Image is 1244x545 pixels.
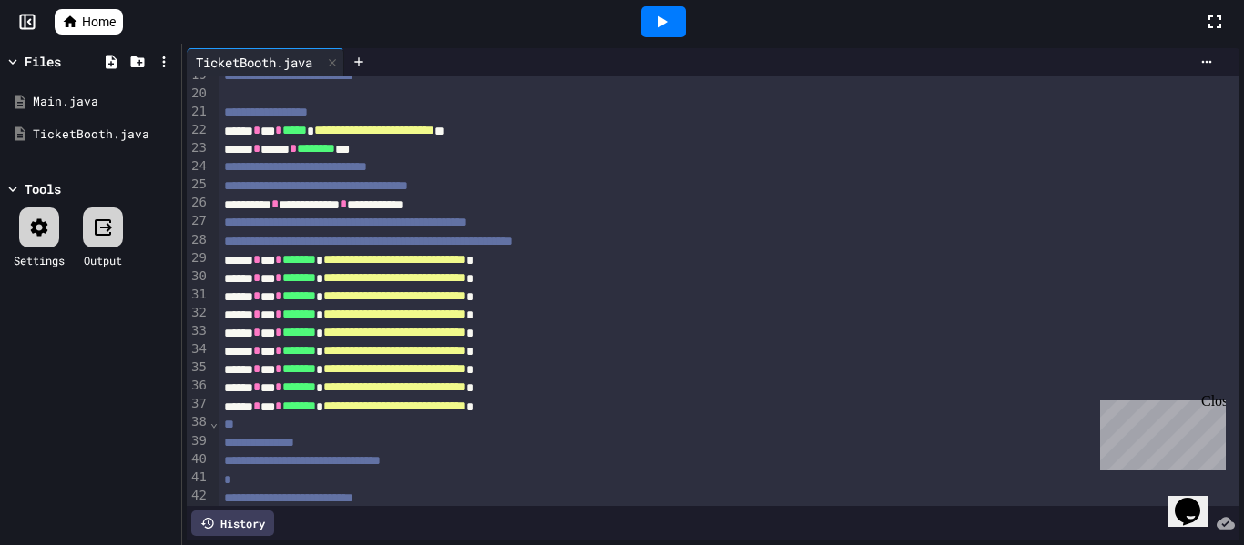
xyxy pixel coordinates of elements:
[187,85,209,103] div: 20
[187,66,209,85] div: 19
[187,176,209,194] div: 25
[187,469,209,487] div: 41
[1093,393,1226,470] iframe: chat widget
[187,267,209,286] div: 30
[14,252,65,268] div: Settings
[187,340,209,358] div: 34
[187,231,209,249] div: 28
[187,103,209,121] div: 21
[187,304,209,322] div: 32
[187,139,209,157] div: 23
[25,52,61,71] div: Files
[187,432,209,450] div: 39
[187,322,209,340] div: 33
[187,121,209,139] div: 22
[187,377,209,395] div: 36
[33,126,175,144] div: TicketBooth.java
[187,194,209,212] div: 26
[25,179,61,198] div: Tools
[1168,472,1226,527] iframe: chat widget
[33,93,175,111] div: Main.java
[187,286,209,304] div: 31
[187,487,209,505] div: 42
[209,415,219,429] span: Fold line
[187,413,209,431] div: 38
[187,53,321,72] div: TicketBooth.java
[187,358,209,377] div: 35
[55,9,123,35] a: Home
[187,395,209,413] div: 37
[82,13,116,31] span: Home
[187,212,209,230] div: 27
[191,510,274,536] div: History
[84,252,122,268] div: Output
[7,7,126,116] div: Chat with us now!Close
[187,505,209,523] div: 43
[187,450,209,469] div: 40
[187,48,344,76] div: TicketBooth.java
[187,157,209,176] div: 24
[187,249,209,267] div: 29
